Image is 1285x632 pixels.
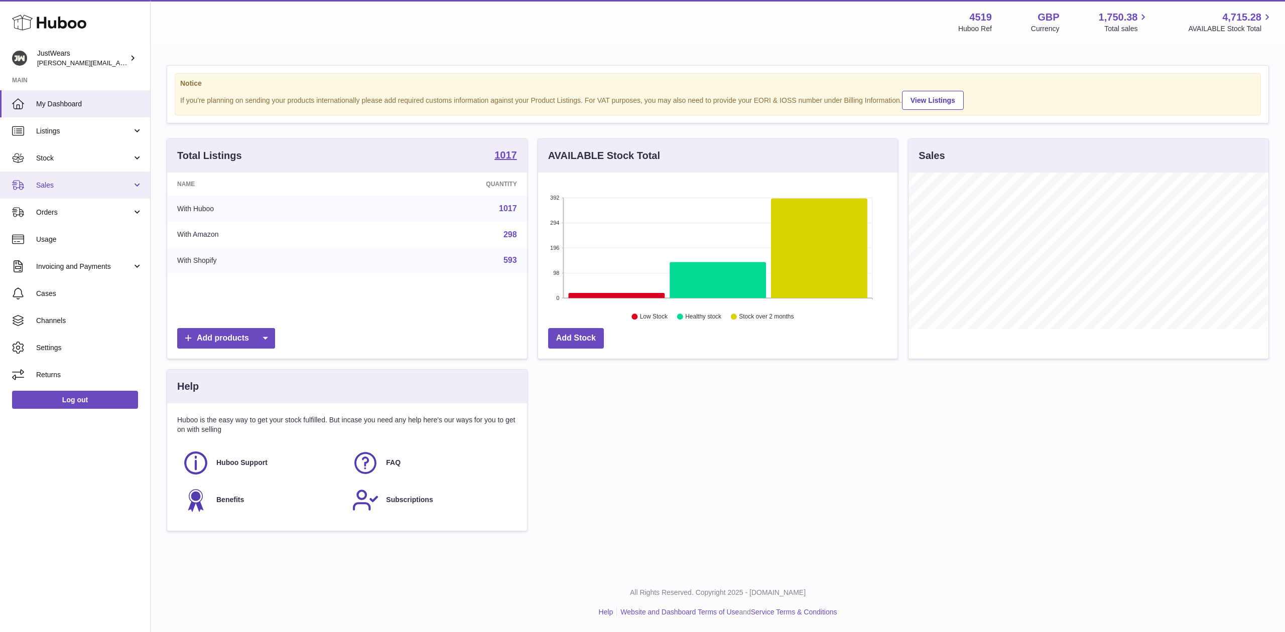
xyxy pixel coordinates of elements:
[364,173,527,196] th: Quantity
[36,181,132,190] span: Sales
[37,49,127,68] div: JustWears
[503,256,517,264] a: 593
[36,99,143,109] span: My Dashboard
[640,313,668,321] text: Low Stock
[919,149,945,163] h3: Sales
[167,173,364,196] th: Name
[902,91,964,110] a: View Listings
[12,391,138,409] a: Log out
[1222,11,1261,24] span: 4,715.28
[352,449,511,477] a: FAQ
[36,262,132,271] span: Invoicing and Payments
[599,608,613,616] a: Help
[553,270,559,276] text: 98
[548,149,660,163] h3: AVAILABLE Stock Total
[12,51,27,66] img: josh@just-wears.com
[182,487,342,514] a: Benefits
[1031,24,1060,34] div: Currency
[36,153,132,163] span: Stock
[177,328,275,349] a: Add products
[352,487,511,514] a: Subscriptions
[1188,11,1273,34] a: 4,715.28 AVAILABLE Stock Total
[1188,24,1273,34] span: AVAILABLE Stock Total
[386,458,401,467] span: FAQ
[499,204,517,213] a: 1017
[969,11,992,24] strong: 4519
[177,149,242,163] h3: Total Listings
[216,458,268,467] span: Huboo Support
[37,59,201,67] span: [PERSON_NAME][EMAIL_ADDRESS][DOMAIN_NAME]
[182,449,342,477] a: Huboo Support
[1099,11,1149,34] a: 1,750.38 Total sales
[36,126,132,136] span: Listings
[620,608,739,616] a: Website and Dashboard Terms of Use
[548,328,604,349] a: Add Stock
[36,208,132,217] span: Orders
[177,380,199,393] h3: Help
[556,295,559,301] text: 0
[617,607,837,617] li: and
[180,89,1255,110] div: If you're planning on sending your products internationally please add required customs informati...
[180,79,1255,88] strong: Notice
[216,495,244,505] span: Benefits
[177,415,517,434] p: Huboo is the easy way to get your stock fulfilled. But incase you need any help here's our ways f...
[685,313,722,321] text: Healthy stock
[167,222,364,248] td: With Amazon
[739,313,794,321] text: Stock over 2 months
[36,370,143,380] span: Returns
[36,343,143,353] span: Settings
[550,220,559,226] text: 294
[36,316,143,326] span: Channels
[751,608,837,616] a: Service Terms & Conditions
[494,150,517,160] strong: 1017
[503,230,517,239] a: 298
[550,195,559,201] text: 392
[1099,11,1138,24] span: 1,750.38
[167,196,364,222] td: With Huboo
[494,150,517,162] a: 1017
[958,24,992,34] div: Huboo Ref
[167,247,364,273] td: With Shopify
[1038,11,1059,24] strong: GBP
[550,245,559,251] text: 196
[386,495,433,505] span: Subscriptions
[159,588,1277,597] p: All Rights Reserved. Copyright 2025 - [DOMAIN_NAME]
[1104,24,1149,34] span: Total sales
[36,289,143,298] span: Cases
[36,235,143,244] span: Usage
